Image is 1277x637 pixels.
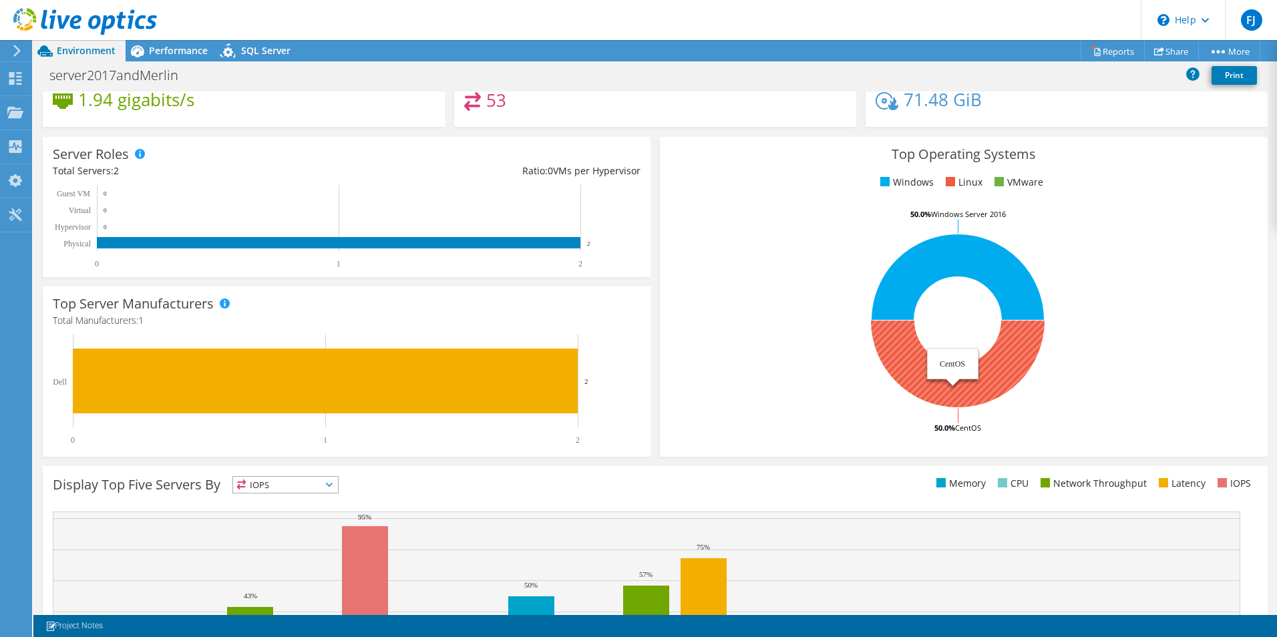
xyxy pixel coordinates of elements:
h1: server2017andMerlin [43,68,199,83]
a: More [1198,41,1260,61]
h4: 53 [486,93,506,108]
span: 2 [114,164,119,177]
text: Guest VM [57,189,90,198]
text: Virtual [69,206,92,215]
h4: 1.94 gigabits/s [78,92,194,107]
span: FJ [1241,9,1262,31]
text: Dell [53,377,67,387]
text: 1 [323,435,327,445]
text: 2 [584,377,588,385]
li: Memory [933,476,986,491]
tspan: Windows Server 2016 [931,209,1006,219]
li: CPU [994,476,1029,491]
tspan: 50.0% [934,423,955,433]
text: Physical [63,239,91,248]
span: SQL Server [241,44,291,57]
text: Hypervisor [55,222,91,232]
span: 0 [548,164,553,177]
li: Windows [877,175,934,190]
li: Latency [1155,476,1206,491]
li: Linux [942,175,982,190]
text: 75% [697,543,710,551]
text: 2 [576,435,580,445]
h3: Server Roles [53,147,129,162]
h3: Top Server Manufacturers [53,296,214,311]
tspan: 50.0% [910,209,931,219]
h4: Total Manufacturers: [53,313,641,328]
span: 1 [138,314,144,327]
text: 43% [244,592,257,600]
a: Share [1144,41,1199,61]
li: IOPS [1214,476,1251,491]
div: Ratio: VMs per Hypervisor [347,164,641,178]
div: Total Servers: [53,164,347,178]
a: Print [1212,66,1257,85]
text: 0 [95,259,99,268]
text: 50% [524,581,538,589]
text: 2 [578,259,582,268]
span: Environment [57,44,116,57]
text: 2 [587,240,590,247]
h4: 71.48 GiB [904,92,982,107]
text: 0 [104,190,107,197]
text: 0 [71,435,75,445]
span: Performance [149,44,208,57]
h3: Top Operating Systems [670,147,1258,162]
text: 95% [358,513,371,521]
span: IOPS [233,477,338,493]
text: 57% [639,570,653,578]
text: 1 [337,259,341,268]
text: 0 [104,207,107,214]
li: VMware [991,175,1043,190]
svg: \n [1157,14,1169,26]
tspan: CentOS [955,423,981,433]
li: Network Throughput [1037,476,1147,491]
a: Project Notes [36,618,112,634]
a: Reports [1081,41,1145,61]
text: 0 [104,224,107,230]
